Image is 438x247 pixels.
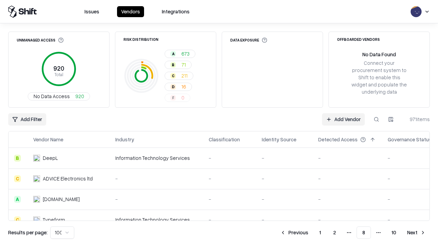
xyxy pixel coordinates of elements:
div: DeepL [43,154,58,162]
div: Risk Distribution [124,37,158,41]
tspan: 920 [53,64,64,72]
div: B [14,155,21,162]
div: A [14,196,21,203]
div: - [262,175,307,182]
p: Results per page: [8,229,48,236]
div: Data Exposure [230,37,267,43]
div: Identity Source [262,136,296,143]
div: Unmanaged Access [17,37,64,43]
button: Next [403,226,430,239]
div: No Data Found [362,51,396,58]
img: ADVICE Electronics ltd [33,175,40,182]
button: 1 [314,226,326,239]
div: [DOMAIN_NAME] [43,196,80,203]
div: - [318,154,377,162]
button: B71 [165,61,192,69]
tspan: Total [54,72,63,77]
div: Industry [115,136,134,143]
div: Connect your procurement system to Shift to enable this widget and populate the underlying data [351,59,408,96]
div: ADVICE Electronics ltd [43,175,93,182]
div: C [14,175,21,182]
span: 920 [75,93,84,100]
span: 673 [181,50,190,57]
span: 16 [181,83,186,90]
div: - [209,154,251,162]
button: A673 [165,50,195,58]
button: Previous [276,226,312,239]
div: D [170,84,176,90]
div: - [115,196,198,203]
div: Vendor Name [33,136,63,143]
div: Detected Access [318,136,358,143]
div: - [262,196,307,203]
button: Issues [80,6,103,17]
nav: pagination [276,226,430,239]
a: Add Vendor [322,113,365,126]
div: Information Technology Services [115,216,198,223]
span: No Data Access [34,93,70,100]
div: - [262,154,307,162]
div: - [209,196,251,203]
button: 8 [357,226,371,239]
span: 71 [181,61,186,68]
div: C [170,73,176,79]
button: Add Filter [8,113,46,126]
div: Governance Status [388,136,431,143]
button: Vendors [117,6,144,17]
div: Typeform [43,216,65,223]
button: No Data Access920 [28,92,90,101]
button: D16 [165,83,192,91]
div: - [115,175,198,182]
div: C [14,216,21,223]
img: Typeform [33,216,40,223]
div: 971 items [402,116,430,123]
div: - [209,216,251,223]
img: cybersafe.co.il [33,196,40,203]
button: 2 [328,226,342,239]
div: - [318,175,377,182]
div: Offboarded Vendors [337,37,380,41]
div: B [170,62,176,68]
div: A [170,51,176,57]
div: Information Technology Services [115,154,198,162]
button: C211 [165,72,193,80]
button: 10 [386,226,402,239]
span: 211 [181,72,188,79]
div: - [262,216,307,223]
div: Classification [209,136,240,143]
img: DeepL [33,155,40,162]
div: - [318,196,377,203]
button: Integrations [158,6,194,17]
div: - [318,216,377,223]
div: - [209,175,251,182]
